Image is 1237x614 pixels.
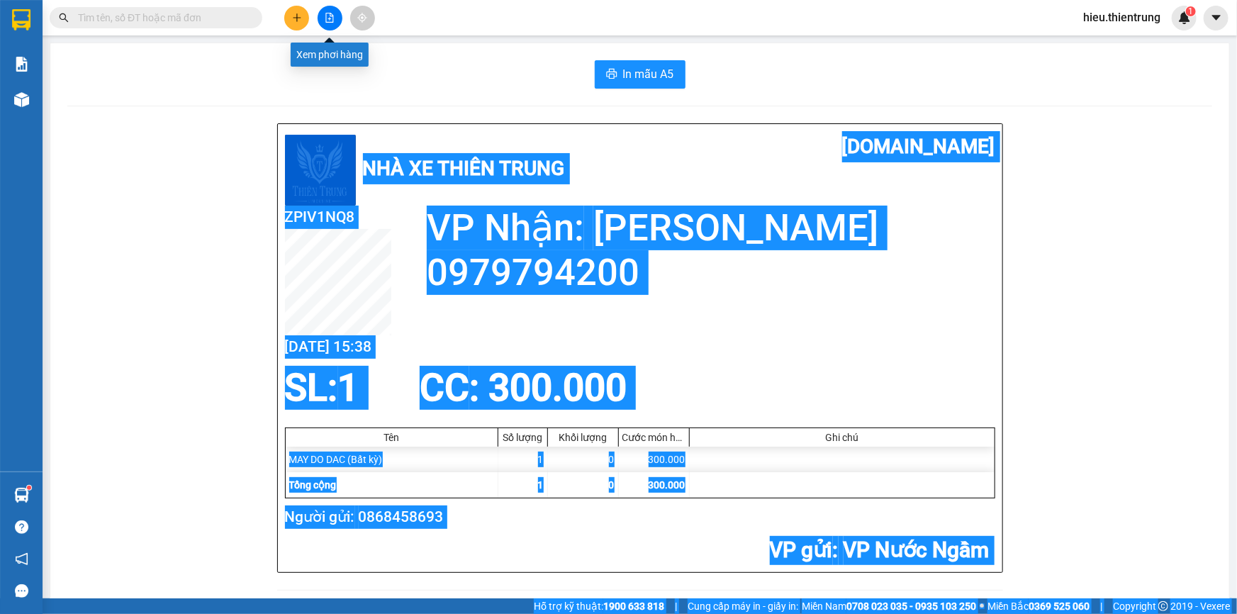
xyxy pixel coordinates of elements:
button: file-add [318,6,342,30]
h2: VP Nhận: [PERSON_NAME] [74,101,342,191]
span: Hỗ trợ kỹ thuật: [534,598,664,614]
b: Nhà xe Thiên Trung [363,157,565,180]
b: Nhà xe Thiên Trung [57,11,128,97]
b: [DOMAIN_NAME] [842,135,995,158]
div: 1 [498,447,548,472]
strong: 0369 525 060 [1029,601,1090,612]
span: 300.000 [649,479,685,491]
span: Cung cấp máy in - giấy in: [688,598,798,614]
h2: 0979794200 [427,250,995,295]
img: logo.jpg [8,21,50,92]
strong: 1900 633 818 [603,601,664,612]
span: search [59,13,69,23]
h2: VP Nhận: [PERSON_NAME] [427,206,995,250]
span: aim [357,13,367,23]
span: 1 [1188,6,1193,16]
span: In mẫu A5 [623,65,674,83]
h2: Người gửi: 0868458693 [285,506,990,529]
img: warehouse-icon [14,488,29,503]
span: 1 [538,479,544,491]
div: 0 [548,447,619,472]
span: caret-down [1210,11,1223,24]
h2: ZPIV1NQ8 [285,206,391,229]
div: CC : 300.000 [411,367,635,409]
img: solution-icon [14,57,29,72]
span: | [675,598,677,614]
span: Miền Bắc [987,598,1090,614]
span: ⚪️ [980,603,984,609]
span: Tổng cộng [289,479,337,491]
span: notification [15,552,28,566]
img: warehouse-icon [14,92,29,107]
img: logo.jpg [285,135,356,206]
span: Miền Nam [802,598,976,614]
h2: [DATE] 15:38 [285,335,391,359]
sup: 1 [1186,6,1196,16]
div: Số lượng [502,432,544,443]
b: [DOMAIN_NAME] [189,11,342,35]
h2: : VP Nước Ngầm [285,536,990,565]
div: MAY DO DAC (Bất kỳ) [286,447,498,472]
span: hieu.thientrung [1072,9,1172,26]
div: 300.000 [619,447,690,472]
span: plus [292,13,302,23]
span: 1 [338,366,359,410]
span: 0 [609,479,615,491]
button: plus [284,6,309,30]
span: copyright [1158,601,1168,611]
sup: 1 [27,486,31,490]
img: logo-vxr [12,9,30,30]
button: aim [350,6,375,30]
strong: 0708 023 035 - 0935 103 250 [846,601,976,612]
span: message [15,584,28,598]
button: caret-down [1204,6,1228,30]
div: Ghi chú [693,432,991,443]
span: printer [606,68,617,82]
button: printerIn mẫu A5 [595,60,685,89]
span: | [1100,598,1102,614]
img: icon-new-feature [1178,11,1191,24]
input: Tìm tên, số ĐT hoặc mã đơn [78,10,245,26]
span: file-add [325,13,335,23]
h2: ZPIV1NQ8 [8,101,114,125]
div: Cước món hàng [622,432,685,443]
span: VP gửi [770,537,833,562]
span: question-circle [15,520,28,534]
div: Tên [289,432,494,443]
div: Khối lượng [552,432,615,443]
span: SL: [285,366,338,410]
